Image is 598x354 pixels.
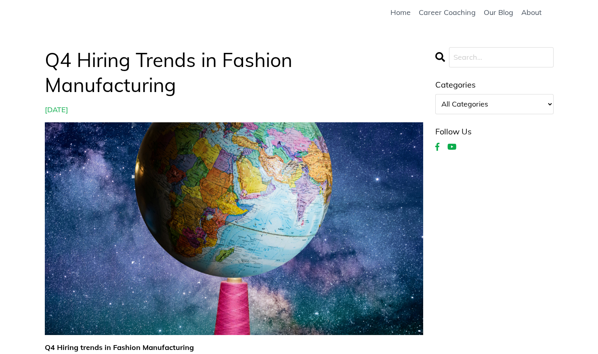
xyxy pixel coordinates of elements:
[45,343,194,352] strong: Q4 Hiring trends in Fashion Manufacturing
[45,47,424,98] h1: Q4 Hiring Trends in Fashion Manufacturing
[435,126,554,137] p: Follow Us
[390,8,411,17] a: Home
[449,47,554,67] input: Search...
[419,8,476,17] a: Career Coaching
[484,8,513,17] a: Our Blog
[521,8,541,17] a: About
[435,80,554,90] p: Categories
[45,105,424,114] span: [DATE]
